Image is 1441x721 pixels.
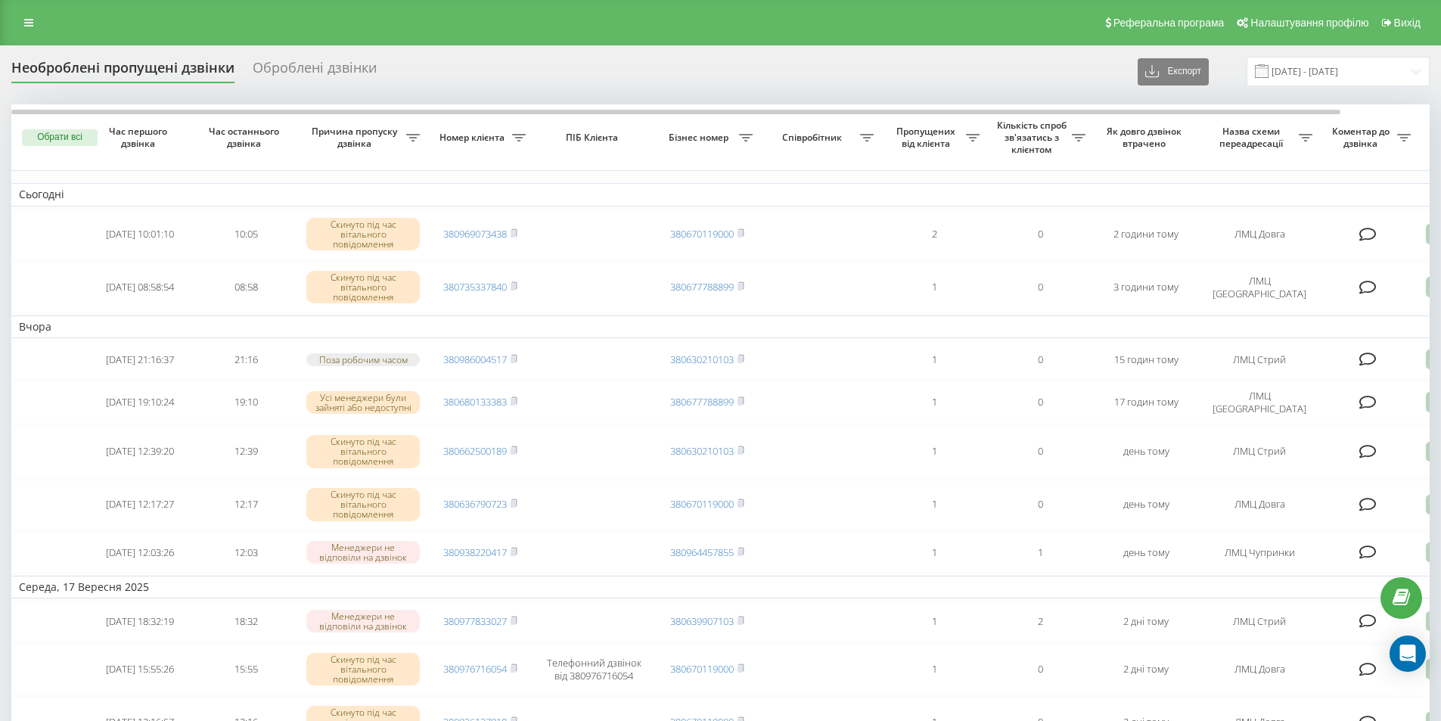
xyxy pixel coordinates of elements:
[87,427,193,477] td: [DATE] 12:39:20
[881,210,987,259] td: 2
[881,601,987,642] td: 1
[193,263,299,312] td: 08:58
[193,533,299,573] td: 12:03
[1093,601,1199,642] td: 2 дні тому
[533,645,654,695] td: Телефонний дзвінок від 380976716054
[1250,17,1368,29] span: Налаштування профілю
[1199,533,1320,573] td: ЛМЦ Чупринки
[443,662,507,676] a: 380976716054
[193,381,299,424] td: 19:10
[87,645,193,695] td: [DATE] 15:55:26
[443,545,507,559] a: 380938220417
[87,601,193,642] td: [DATE] 18:32:19
[670,395,734,409] a: 380677788899
[306,353,420,366] div: Поза робочим часом
[306,610,420,632] div: Менеджери не відповіли на дзвінок
[1093,210,1199,259] td: 2 години тому
[987,341,1093,378] td: 0
[987,645,1093,695] td: 0
[435,132,512,144] span: Номер клієнта
[306,541,420,564] div: Менеджери не відповіли на дзвінок
[670,497,734,511] a: 380670119000
[1093,341,1199,378] td: 15 годин тому
[1199,601,1320,642] td: ЛМЦ Стрий
[881,263,987,312] td: 1
[193,645,299,695] td: 15:55
[443,444,507,458] a: 380662500189
[1199,210,1320,259] td: ЛМЦ Довга
[443,227,507,241] a: 380969073438
[987,210,1093,259] td: 0
[87,533,193,573] td: [DATE] 12:03:26
[662,132,739,144] span: Бізнес номер
[546,132,641,144] span: ПІБ Клієнта
[193,480,299,530] td: 12:17
[987,533,1093,573] td: 1
[995,120,1072,155] span: Кількість спроб зв'язатись з клієнтом
[306,218,420,251] div: Скинуто під час вітального повідомлення
[881,645,987,695] td: 1
[1113,17,1225,29] span: Реферальна програма
[443,280,507,294] a: 380735337840
[670,227,734,241] a: 380670119000
[1199,427,1320,477] td: ЛМЦ Стрий
[443,353,507,366] a: 380986004517
[768,132,860,144] span: Співробітник
[443,614,507,628] a: 380977833027
[87,341,193,378] td: [DATE] 21:16:37
[1394,17,1421,29] span: Вихід
[99,126,181,149] span: Час першого дзвінка
[889,126,966,149] span: Пропущених від клієнта
[205,126,287,149] span: Час останнього дзвінка
[1138,58,1209,85] button: Експорт
[306,488,420,521] div: Скинуто під час вітального повідомлення
[87,480,193,530] td: [DATE] 12:17:27
[1328,126,1397,149] span: Коментар до дзвінка
[1093,645,1199,695] td: 2 дні тому
[670,662,734,676] a: 380670119000
[306,271,420,304] div: Скинуто під час вітального повідомлення
[987,381,1093,424] td: 0
[670,614,734,628] a: 380639907103
[670,444,734,458] a: 380630210103
[87,210,193,259] td: [DATE] 10:01:10
[1093,381,1199,424] td: 17 годин тому
[11,60,234,83] div: Необроблені пропущені дзвінки
[1093,427,1199,477] td: день тому
[987,601,1093,642] td: 2
[1199,645,1320,695] td: ЛМЦ Довга
[87,381,193,424] td: [DATE] 19:10:24
[87,263,193,312] td: [DATE] 08:58:54
[1105,126,1187,149] span: Як довго дзвінок втрачено
[306,653,420,686] div: Скинуто під час вітального повідомлення
[670,545,734,559] a: 380964457855
[987,427,1093,477] td: 0
[443,395,507,409] a: 380680133383
[881,381,987,424] td: 1
[253,60,377,83] div: Оброблені дзвінки
[306,126,406,149] span: Причина пропуску дзвінка
[22,129,98,146] button: Обрати всі
[1199,480,1320,530] td: ЛМЦ Довга
[1199,381,1320,424] td: ЛМЦ [GEOGRAPHIC_DATA]
[1199,341,1320,378] td: ЛМЦ Стрий
[881,427,987,477] td: 1
[306,435,420,468] div: Скинуто під час вітального повідомлення
[881,341,987,378] td: 1
[670,353,734,366] a: 380630210103
[670,280,734,294] a: 380677788899
[881,533,987,573] td: 1
[987,263,1093,312] td: 0
[1390,636,1426,672] div: Open Intercom Messenger
[1093,263,1199,312] td: 3 години тому
[1093,533,1199,573] td: день тому
[987,480,1093,530] td: 0
[193,341,299,378] td: 21:16
[1207,126,1299,149] span: Назва схеми переадресації
[1199,263,1320,312] td: ЛМЦ [GEOGRAPHIC_DATA]
[443,497,507,511] a: 380636790723
[193,427,299,477] td: 12:39
[306,391,420,414] div: Усі менеджери були зайняті або недоступні
[1093,480,1199,530] td: день тому
[881,480,987,530] td: 1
